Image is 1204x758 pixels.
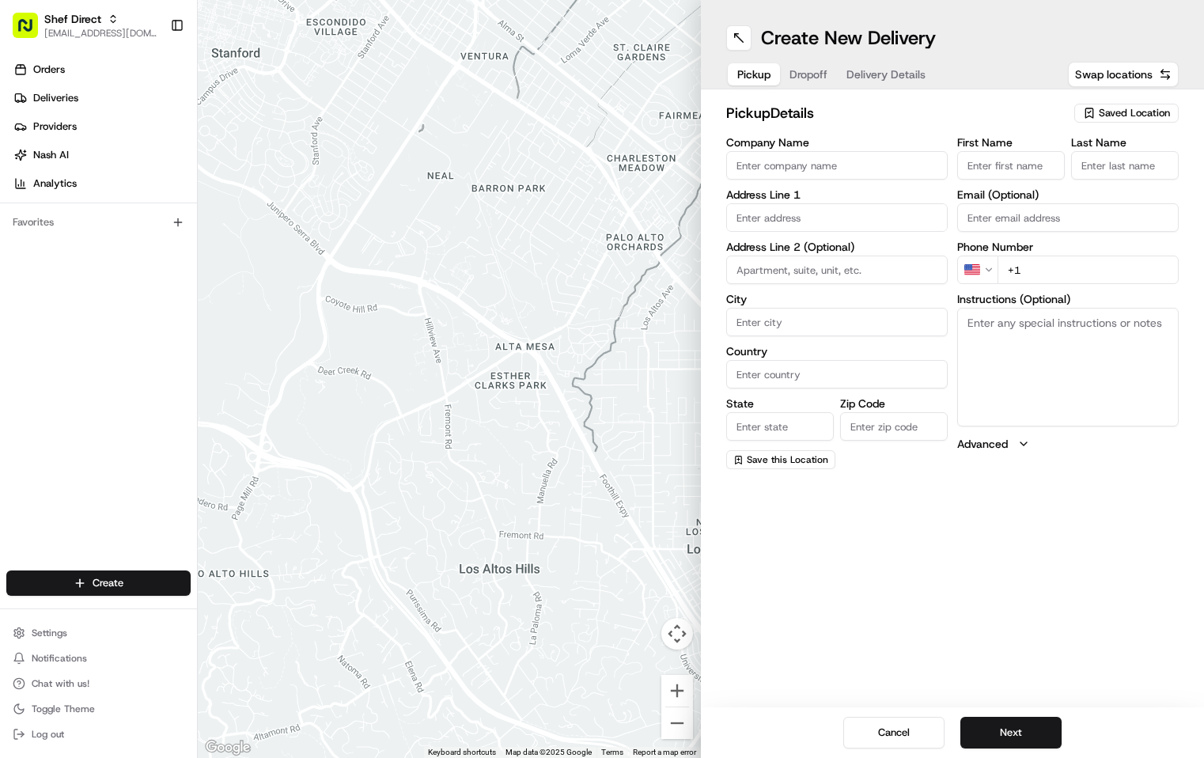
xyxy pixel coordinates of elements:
div: 💻 [134,313,146,325]
img: Google [202,737,254,758]
label: Advanced [957,436,1008,452]
span: Dropoff [789,66,827,82]
button: See all [245,203,288,222]
a: Report a map error [633,748,696,756]
input: Enter zip code [840,412,948,441]
label: City [726,294,948,305]
span: Map data ©2025 Google [505,748,592,756]
span: Nash AI [33,148,69,162]
a: Terms [601,748,623,756]
span: Create [93,576,123,590]
input: Apartment, suite, unit, etc. [726,256,948,284]
input: Enter company name [726,151,948,180]
span: Save this Location [747,453,828,466]
button: Shef Direct[EMAIL_ADDRESS][DOMAIN_NAME] [6,6,164,44]
img: Shef Support [16,230,41,256]
label: Email (Optional) [957,189,1179,200]
a: Providers [6,114,197,139]
div: Past conversations [16,206,101,218]
label: State [726,398,834,409]
a: Analytics [6,171,197,196]
span: Orders [33,63,65,77]
a: Orders [6,57,197,82]
input: Enter last name [1071,151,1179,180]
label: Company Name [726,137,948,148]
button: Create [6,570,191,596]
a: 💻API Documentation [127,305,260,333]
button: Zoom out [661,707,693,739]
button: [EMAIL_ADDRESS][DOMAIN_NAME] [44,27,157,40]
span: Providers [33,119,77,134]
button: Saved Location [1074,102,1179,124]
input: Enter country [726,360,948,388]
button: Zoom in [661,675,693,707]
input: Enter address [726,203,948,232]
button: Toggle Theme [6,698,191,720]
h2: pickup Details [726,102,1065,124]
input: Enter state [726,412,834,441]
a: Open this area in Google Maps (opens a new window) [202,737,254,758]
a: 📗Knowledge Base [9,305,127,333]
img: 8571987876998_91fb9ceb93ad5c398215_72.jpg [33,151,62,180]
span: API Documentation [150,311,254,327]
img: 1736555255976-a54dd68f-1ca7-489b-9aae-adbdc363a1c4 [16,151,44,180]
input: Enter phone number [998,256,1179,284]
a: Nash AI [6,142,197,168]
span: Settings [32,627,67,639]
p: Welcome 👋 [16,63,288,89]
label: Last Name [1071,137,1179,148]
span: Pickup [737,66,770,82]
span: Deliveries [33,91,78,105]
span: Saved Location [1099,106,1170,120]
button: Chat with us! [6,673,191,695]
label: Instructions (Optional) [957,294,1179,305]
button: Swap locations [1068,62,1179,87]
label: Address Line 1 [726,189,948,200]
span: Knowledge Base [32,311,121,327]
span: Toggle Theme [32,703,95,715]
label: Country [726,346,948,357]
input: Clear [41,102,261,119]
span: Log out [32,728,64,741]
input: Enter email address [957,203,1179,232]
label: First Name [957,137,1065,148]
button: Next [960,717,1062,749]
div: We're available if you need us! [71,167,218,180]
span: Chat with us! [32,677,89,690]
button: Settings [6,622,191,644]
label: Address Line 2 (Optional) [726,241,948,252]
button: Log out [6,723,191,745]
button: Start new chat [269,156,288,175]
span: Analytics [33,176,77,191]
button: Notifications [6,647,191,669]
img: Nash [16,16,47,47]
input: Enter first name [957,151,1065,180]
span: Shef Support [49,245,111,258]
button: Save this Location [726,450,835,469]
div: Favorites [6,210,191,235]
button: Shef Direct [44,11,101,27]
a: Powered byPylon [112,349,191,362]
h1: Create New Delivery [761,25,936,51]
span: • [114,245,119,258]
span: Pylon [157,350,191,362]
label: Zip Code [840,398,948,409]
div: Start new chat [71,151,259,167]
label: Phone Number [957,241,1179,252]
div: 📗 [16,313,28,325]
button: Keyboard shortcuts [428,747,496,758]
span: Delivery Details [846,66,926,82]
button: Cancel [843,717,945,749]
span: [DATE] [123,245,155,258]
span: Swap locations [1075,66,1153,82]
button: Map camera controls [661,618,693,650]
span: Notifications [32,652,87,665]
input: Enter city [726,308,948,336]
a: Deliveries [6,85,197,111]
button: Advanced [957,436,1179,452]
